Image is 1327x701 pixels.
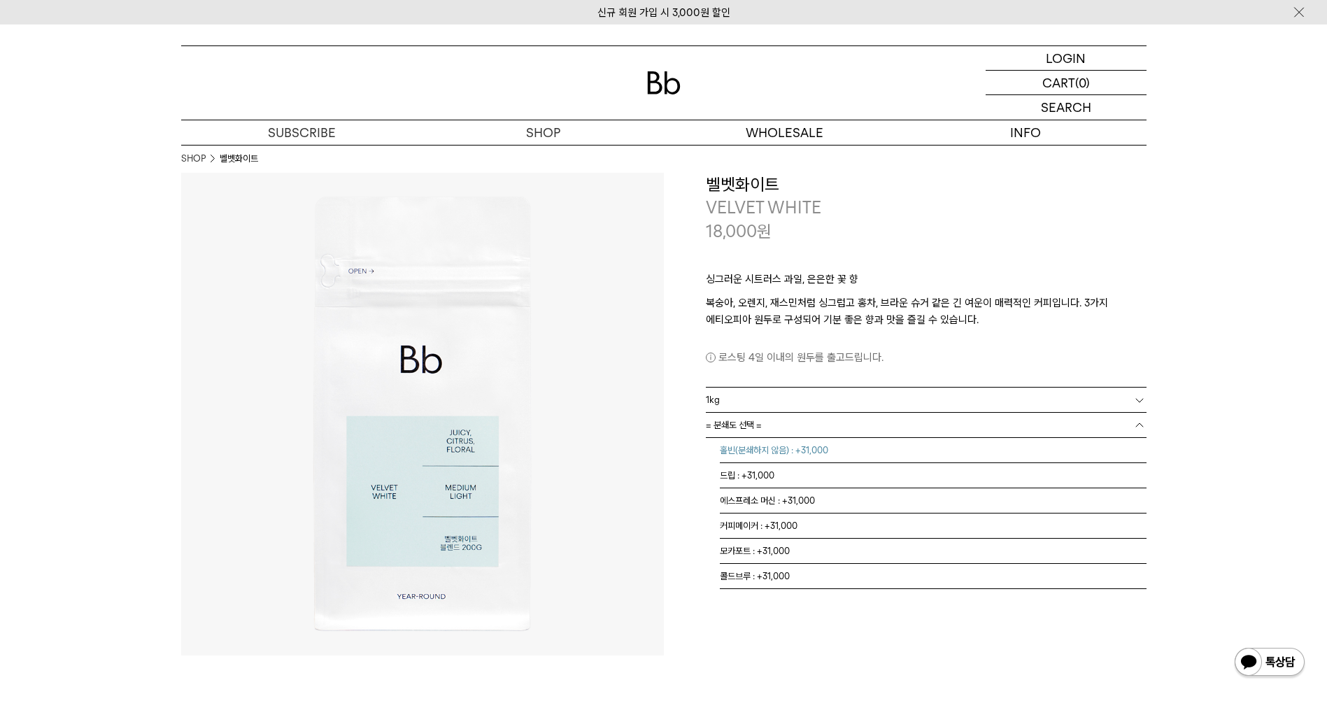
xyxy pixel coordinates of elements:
li: 홀빈(분쇄하지 않음) : +31,000 [720,438,1147,463]
span: 1kg [706,388,720,412]
p: LOGIN [1046,46,1086,70]
li: 커피메이커 : +31,000 [720,514,1147,539]
span: 원 [757,221,772,241]
a: CART (0) [986,71,1147,95]
p: 로스팅 4일 이내의 원두를 출고드립니다. [706,349,1147,366]
p: 싱그러운 시트러스 과일, 은은한 꽃 향 [706,271,1147,295]
span: = 분쇄도 선택 = [706,413,762,437]
a: LOGIN [986,46,1147,71]
li: 벨벳화이트 [220,152,258,166]
li: 모카포트 : +31,000 [720,539,1147,564]
p: SEARCH [1041,95,1091,120]
a: 신규 회원 가입 시 3,000원 할인 [597,6,730,19]
p: 18,000 [706,220,772,243]
li: 에스프레소 머신 : +31,000 [720,488,1147,514]
h3: 벨벳화이트 [706,173,1147,197]
li: 드립 : +31,000 [720,463,1147,488]
a: SUBSCRIBE [181,120,423,145]
p: (0) [1075,71,1090,94]
p: VELVET WHITE [706,196,1147,220]
a: SHOP [181,152,206,166]
a: SHOP [423,120,664,145]
img: 벨벳화이트 [181,173,664,656]
img: 카카오톡 채널 1:1 채팅 버튼 [1233,646,1306,680]
p: CART [1042,71,1075,94]
p: INFO [905,120,1147,145]
p: WHOLESALE [664,120,905,145]
p: 복숭아, 오렌지, 재스민처럼 싱그럽고 홍차, 브라운 슈거 같은 긴 여운이 매력적인 커피입니다. 3가지 에티오피아 원두로 구성되어 기분 좋은 향과 맛을 즐길 수 있습니다. [706,295,1147,328]
li: 콜드브루 : +31,000 [720,564,1147,589]
img: 로고 [647,71,681,94]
